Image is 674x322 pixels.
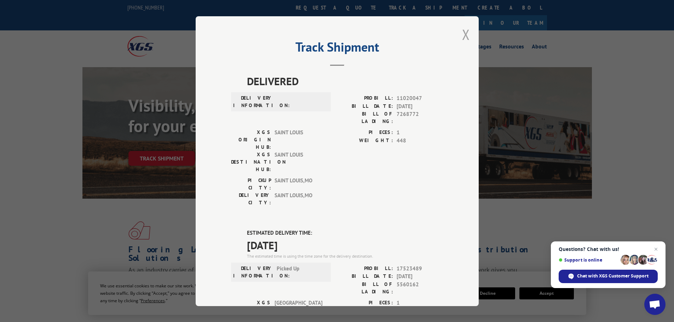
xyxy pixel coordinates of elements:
[397,110,443,125] span: 7268772
[644,294,666,315] div: Open chat
[231,129,271,151] label: XGS ORIGIN HUB:
[337,273,393,281] label: BILL DATE:
[337,264,393,273] label: PROBILL:
[231,299,271,321] label: XGS ORIGIN HUB:
[462,25,470,44] button: Close modal
[275,129,322,151] span: SAINT LOUIS
[397,299,443,307] span: 1
[559,257,618,263] span: Support is online
[337,129,393,137] label: PIECES:
[337,299,393,307] label: PIECES:
[275,299,322,321] span: [GEOGRAPHIC_DATA]
[337,102,393,110] label: BILL DATE:
[337,110,393,125] label: BILL OF LADING:
[559,270,658,283] div: Chat with XGS Customer Support
[559,246,658,252] span: Questions? Chat with us!
[337,136,393,145] label: WEIGHT:
[247,253,443,259] div: The estimated time is using the time zone for the delivery destination.
[397,280,443,295] span: 5560162
[577,273,649,279] span: Chat with XGS Customer Support
[231,177,271,192] label: PICKUP CITY:
[397,136,443,145] span: 448
[652,245,660,253] span: Close chat
[397,129,443,137] span: 1
[247,237,443,253] span: [DATE]
[247,229,443,237] label: ESTIMATED DELIVERY TIME:
[277,264,324,279] span: Picked Up
[275,177,322,192] span: SAINT LOUIS , MO
[231,192,271,206] label: DELIVERY CITY:
[397,94,443,103] span: 11020047
[275,151,322,173] span: SAINT LOUIS
[233,94,273,109] label: DELIVERY INFORMATION:
[337,280,393,295] label: BILL OF LADING:
[247,73,443,89] span: DELIVERED
[397,264,443,273] span: 17523489
[397,273,443,281] span: [DATE]
[337,94,393,103] label: PROBILL:
[231,151,271,173] label: XGS DESTINATION HUB:
[233,264,273,279] label: DELIVERY INFORMATION:
[275,192,322,206] span: SAINT LOUIS , MO
[231,42,443,55] h2: Track Shipment
[397,102,443,110] span: [DATE]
